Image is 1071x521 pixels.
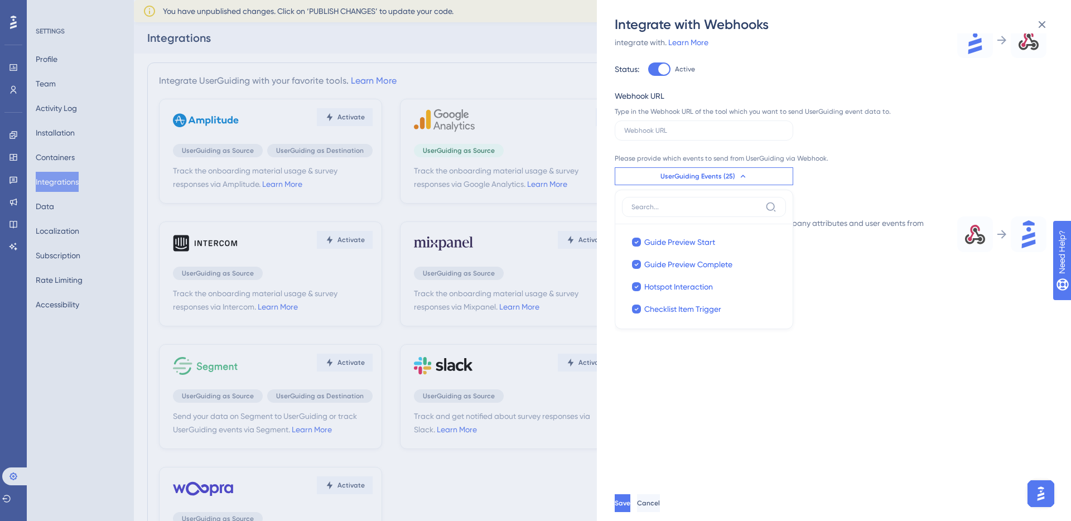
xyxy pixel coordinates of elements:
button: Cancel [637,494,660,512]
div: Status: [615,62,639,76]
button: UserGuiding Events (25) [615,167,793,185]
div: Please provide which events to send from UserGuiding via Webhook. [615,154,896,163]
input: Search... [631,202,761,211]
iframe: UserGuiding AI Assistant Launcher [1024,477,1058,510]
span: UserGuiding Events (25) [660,172,735,181]
span: Cancel [637,499,660,508]
div: UserGuiding as a Destination [615,199,1046,212]
span: Save [615,499,630,508]
span: Guide Preview Complete [644,258,732,271]
div: When enabled, UserGuiding material interaction events will be streamed into the tool you integrat... [615,22,944,49]
div: Type in the Webhook URL of the tool which you want to send UserGuiding event data to. [615,107,896,116]
div: Webhook URL [615,89,896,103]
span: Active [675,65,695,74]
input: Webhook URL [624,127,784,134]
span: Hotspot Interaction [644,280,713,293]
span: Need Help? [26,3,70,16]
div: Integrate with Webhooks [615,16,1055,33]
span: Guide Preview Start [644,235,715,249]
a: Learn More [668,38,708,47]
button: Save [615,494,630,512]
span: Checklist Item Trigger [644,302,721,316]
